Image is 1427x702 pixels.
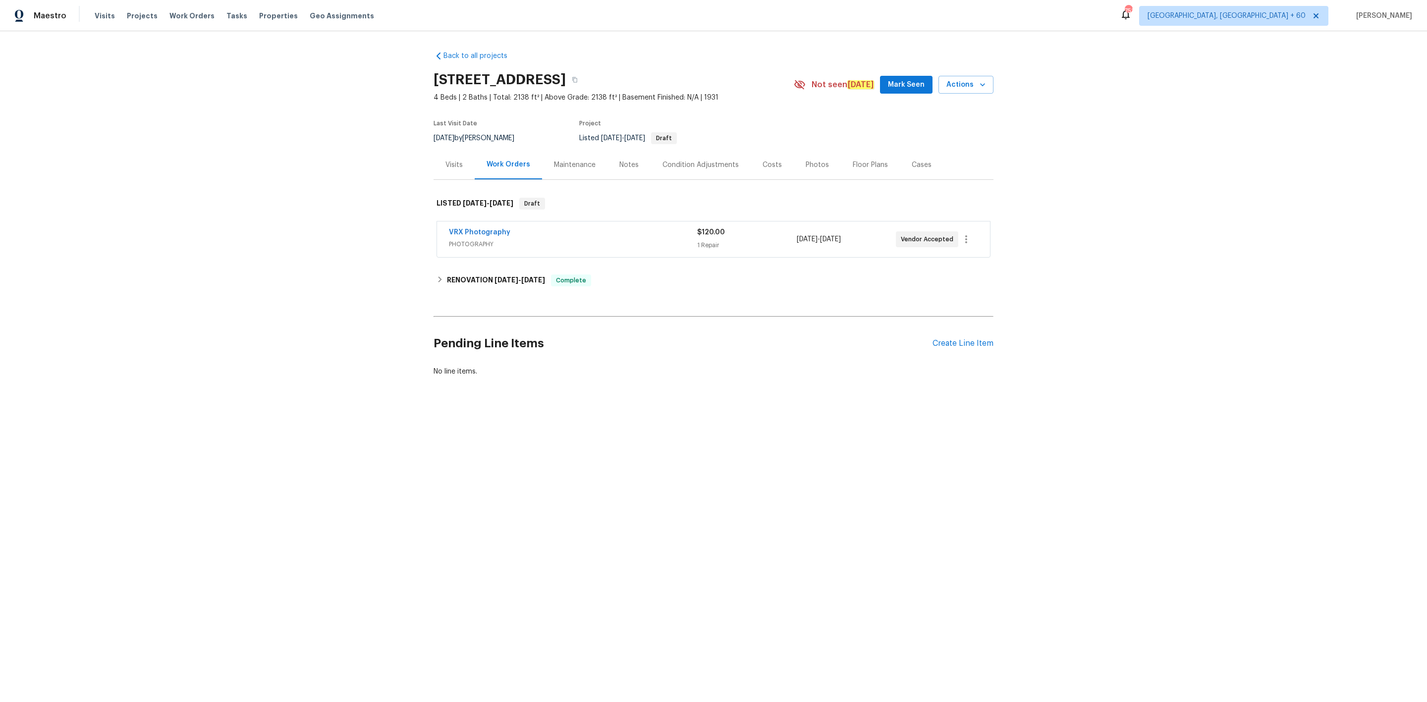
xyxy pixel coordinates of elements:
span: Tasks [226,12,247,19]
span: Visits [95,11,115,21]
span: Draft [652,135,676,141]
span: $120.00 [697,229,725,236]
span: - [463,200,513,207]
span: [DATE] [601,135,622,142]
span: PHOTOGRAPHY [449,239,697,249]
div: by [PERSON_NAME] [434,132,526,144]
span: Projects [127,11,158,21]
span: Work Orders [169,11,215,21]
span: Complete [552,275,590,285]
h6: LISTED [437,198,513,210]
span: [GEOGRAPHIC_DATA], [GEOGRAPHIC_DATA] + 60 [1148,11,1306,21]
span: Project [579,120,601,126]
h2: Pending Line Items [434,321,933,367]
span: Vendor Accepted [901,234,957,244]
span: [DATE] [434,135,454,142]
a: Back to all projects [434,51,529,61]
span: [DATE] [463,200,487,207]
span: Listed [579,135,677,142]
div: LISTED [DATE]-[DATE]Draft [434,188,993,219]
h2: [STREET_ADDRESS] [434,75,566,85]
div: Condition Adjustments [662,160,739,170]
span: 4 Beds | 2 Baths | Total: 2138 ft² | Above Grade: 2138 ft² | Basement Finished: N/A | 1931 [434,93,794,103]
div: 1 Repair [697,240,796,250]
button: Copy Address [566,71,584,89]
div: Costs [763,160,782,170]
span: Last Visit Date [434,120,477,126]
span: [DATE] [797,236,818,243]
div: Create Line Item [933,339,993,348]
div: RENOVATION [DATE]-[DATE]Complete [434,269,993,292]
span: Properties [259,11,298,21]
div: Notes [619,160,639,170]
span: Maestro [34,11,66,21]
button: Actions [938,76,993,94]
div: Visits [445,160,463,170]
span: Not seen [812,80,874,90]
span: - [797,234,841,244]
span: Draft [520,199,544,209]
span: Mark Seen [888,79,925,91]
h6: RENOVATION [447,274,545,286]
span: [DATE] [521,276,545,283]
div: No line items. [434,367,993,377]
div: Maintenance [554,160,596,170]
a: VRX Photography [449,229,510,236]
div: Photos [806,160,829,170]
span: [DATE] [624,135,645,142]
div: Work Orders [487,160,530,169]
span: [DATE] [820,236,841,243]
span: [DATE] [490,200,513,207]
em: [DATE] [847,80,874,89]
span: Geo Assignments [310,11,374,21]
span: - [494,276,545,283]
div: 751 [1125,6,1132,16]
span: Actions [946,79,986,91]
button: Mark Seen [880,76,933,94]
div: Floor Plans [853,160,888,170]
span: - [601,135,645,142]
span: [DATE] [494,276,518,283]
div: Cases [912,160,932,170]
span: [PERSON_NAME] [1352,11,1412,21]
